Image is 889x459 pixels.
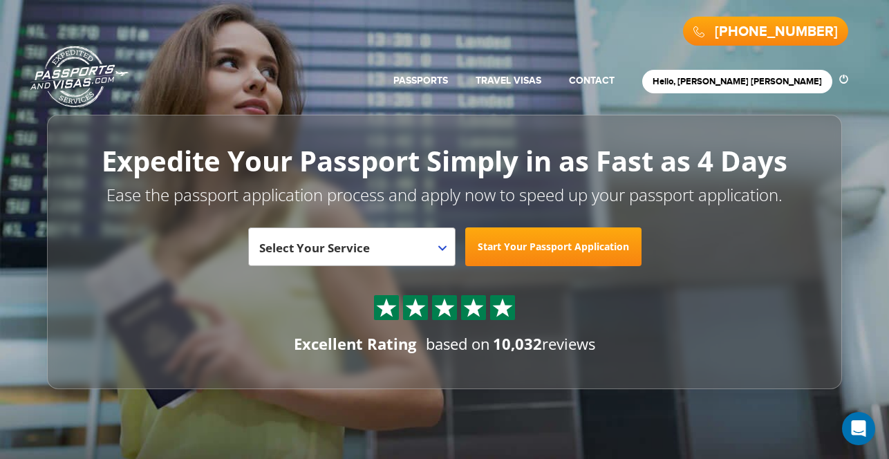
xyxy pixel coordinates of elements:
img: Sprite St [492,297,513,318]
a: Contact [569,75,615,86]
span: Select Your Service [259,240,370,256]
a: Start Your Passport Application [465,227,642,266]
h1: Expedite Your Passport Simply in as Fast as 4 Days [78,146,811,176]
img: Sprite St [463,297,484,318]
strong: 10,032 [493,333,542,354]
span: Select Your Service [259,233,441,272]
span: Select Your Service [248,227,456,266]
span: based on [426,333,490,354]
a: Passports & [DOMAIN_NAME] [30,46,129,108]
span: reviews [493,333,595,354]
a: Travel Visas [476,75,541,86]
div: Excellent Rating [294,333,416,355]
a: Hello, [PERSON_NAME] [PERSON_NAME] [653,76,822,87]
img: Sprite St [405,297,426,318]
p: Ease the passport application process and apply now to speed up your passport application. [78,183,811,207]
a: [PHONE_NUMBER] [715,24,838,40]
img: Sprite St [376,297,397,318]
div: Open Intercom Messenger [842,412,875,445]
a: Passports [393,75,448,86]
img: Sprite St [434,297,455,318]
